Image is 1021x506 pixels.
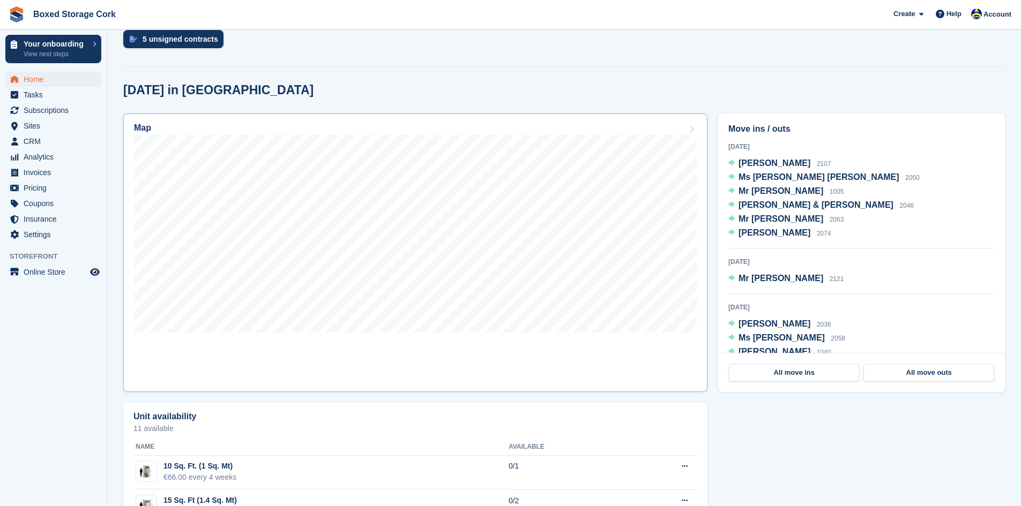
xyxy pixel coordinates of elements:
[728,318,831,331] a: [PERSON_NAME] 2036
[728,199,914,213] a: [PERSON_NAME] & [PERSON_NAME] 2046
[5,134,101,149] a: menu
[728,123,995,135] h2: Move ins / outs
[5,180,101,195] a: menu
[24,72,88,87] span: Home
[24,180,88,195] span: Pricing
[123,83,314,97] h2: [DATE] in [GEOGRAPHIC_DATA]
[134,123,151,133] h2: Map
[24,165,88,180] span: Invoices
[728,257,995,267] div: [DATE]
[5,212,101,226] a: menu
[10,251,107,262] span: Storefront
[24,87,88,102] span: Tasks
[817,349,831,356] span: 1040
[830,275,844,283] span: 2121
[863,364,994,381] a: All move outs
[24,149,88,164] span: Analytics
[5,103,101,118] a: menu
[728,331,845,345] a: Ms [PERSON_NAME] 2058
[830,216,844,223] span: 2063
[739,158,810,168] span: [PERSON_NAME]
[739,319,810,328] span: [PERSON_NAME]
[143,35,218,43] div: 5 unsigned contracts
[5,265,101,280] a: menu
[509,455,624,489] td: 0/1
[739,333,825,342] span: Ms [PERSON_NAME]
[9,6,25,22] img: stora-icon-8386f47178a22dfd0bd8f6a31ec36ba5ce8667c1dd55bd0f319d3a0aa187defe.svg
[739,347,810,356] span: [PERSON_NAME]
[24,196,88,211] span: Coupons
[24,118,88,133] span: Sites
[728,185,844,199] a: Mr [PERSON_NAME] 1005
[24,134,88,149] span: CRM
[830,188,844,195] span: 1005
[739,228,810,237] span: [PERSON_NAME]
[893,9,915,19] span: Create
[24,212,88,226] span: Insurance
[728,226,831,240] a: [PERSON_NAME] 2074
[130,36,137,42] img: contract_signature_icon-13c848040528278c33f63329250d36e43548de30e8caae1d1a13099fd9432cc5.svg
[163,495,237,506] div: 15 Sq. Ft (1.4 Sq. Mt)
[163,472,236,483] div: €66.00 every 4 weeks
[29,5,120,23] a: Boxed Storage Cork
[739,274,823,283] span: Mr [PERSON_NAME]
[24,103,88,118] span: Subscriptions
[983,9,1011,20] span: Account
[5,196,101,211] a: menu
[123,114,707,392] a: Map
[88,266,101,278] a: Preview store
[5,72,101,87] a: menu
[728,272,844,286] a: Mr [PERSON_NAME] 2121
[133,439,509,456] th: Name
[136,464,156,479] img: 10-sqft-unit%20(4).jpg
[739,172,899,182] span: Ms [PERSON_NAME] [PERSON_NAME]
[133,412,196,421] h2: Unit availability
[947,9,962,19] span: Help
[905,174,920,182] span: 2050
[5,35,101,63] a: Your onboarding View next steps
[817,321,831,328] span: 2036
[971,9,982,19] img: Vincent
[24,265,88,280] span: Online Store
[163,460,236,472] div: 10 Sq. Ft. (1 Sq. Mt)
[739,214,823,223] span: Mr [PERSON_NAME]
[817,230,831,237] span: 2074
[5,165,101,180] a: menu
[24,49,87,59] p: View next steps
[728,142,995,152] div: [DATE]
[728,345,831,359] a: [PERSON_NAME] 1040
[728,213,844,226] a: Mr [PERSON_NAME] 2063
[899,202,914,209] span: 2046
[133,425,697,432] p: 11 available
[5,118,101,133] a: menu
[5,227,101,242] a: menu
[729,364,859,381] a: All move ins
[5,87,101,102] a: menu
[831,335,845,342] span: 2058
[739,200,893,209] span: [PERSON_NAME] & [PERSON_NAME]
[728,303,995,312] div: [DATE]
[24,40,87,48] p: Your onboarding
[5,149,101,164] a: menu
[123,30,229,54] a: 5 unsigned contracts
[24,227,88,242] span: Settings
[509,439,624,456] th: Available
[728,171,920,185] a: Ms [PERSON_NAME] [PERSON_NAME] 2050
[739,186,823,195] span: Mr [PERSON_NAME]
[728,157,831,171] a: [PERSON_NAME] 2107
[817,160,831,168] span: 2107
